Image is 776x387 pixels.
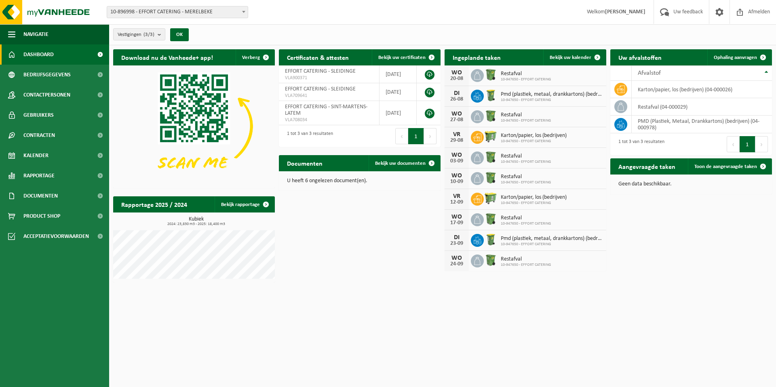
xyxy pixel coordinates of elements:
[638,70,661,76] span: Afvalstof
[449,179,465,185] div: 10-09
[501,194,567,201] span: Karton/papier, los (bedrijven)
[714,55,757,60] span: Ophaling aanvragen
[23,24,48,44] span: Navigatie
[449,138,465,143] div: 29-08
[113,49,221,65] h2: Download nu de Vanheede+ app!
[23,125,55,145] span: Contracten
[484,253,498,267] img: WB-0370-HPE-GN-51
[23,206,60,226] span: Product Shop
[484,109,498,123] img: WB-0370-HPE-GN-51
[501,160,551,164] span: 10-947650 - EFFORT CATERING
[449,158,465,164] div: 03-09
[449,152,465,158] div: WO
[632,116,772,133] td: PMD (Plastiek, Metaal, Drankkartons) (bedrijven) (04-000978)
[484,191,498,205] img: WB-0660-HPE-GN-51
[283,127,333,145] div: 1 tot 3 van 3 resultaten
[740,136,755,152] button: 1
[285,104,367,116] span: EFFORT CATERING - SINT-MARTENS-LATEM
[285,117,373,123] span: VLA708034
[501,242,602,247] span: 10-947650 - EFFORT CATERING
[449,220,465,226] div: 17-09
[501,139,567,144] span: 10-947650 - EFFORT CATERING
[501,236,602,242] span: Pmd (plastiek, metaal, drankkartons) (bedrijven)
[242,55,260,60] span: Verberg
[23,166,55,186] span: Rapportage
[501,263,551,267] span: 10-947650 - EFFORT CATERING
[143,32,154,37] count: (3/3)
[369,155,440,171] a: Bekijk uw documenten
[113,65,275,187] img: Download de VHEPlus App
[287,178,432,184] p: U heeft 6 ongelezen document(en).
[449,214,465,220] div: WO
[23,226,89,246] span: Acceptatievoorwaarden
[372,49,440,65] a: Bekijk uw certificaten
[236,49,274,65] button: Verberg
[279,49,357,65] h2: Certificaten & attesten
[117,222,275,226] span: 2024: 23,830 m3 - 2025: 18,400 m3
[118,29,154,41] span: Vestigingen
[755,136,768,152] button: Next
[501,118,551,123] span: 10-947650 - EFFORT CATERING
[445,49,509,65] h2: Ingeplande taken
[484,212,498,226] img: WB-0370-HPE-GN-51
[543,49,605,65] a: Bekijk uw kalender
[727,136,740,152] button: Previous
[378,55,426,60] span: Bekijk uw certificaten
[501,201,567,206] span: 10-947650 - EFFORT CATERING
[501,256,551,263] span: Restafval
[501,133,567,139] span: Karton/papier, los (bedrijven)
[23,85,70,105] span: Contactpersonen
[449,193,465,200] div: VR
[501,112,551,118] span: Restafval
[113,196,195,212] h2: Rapportage 2025 / 2024
[375,161,426,166] span: Bekijk uw documenten
[107,6,248,18] span: 10-896998 - EFFORT CATERING - MERELBEKE
[610,49,670,65] h2: Uw afvalstoffen
[632,98,772,116] td: restafval (04-000029)
[23,186,58,206] span: Documenten
[449,261,465,267] div: 24-09
[23,145,48,166] span: Kalender
[610,158,683,174] h2: Aangevraagde taken
[449,90,465,97] div: DI
[279,155,331,171] h2: Documenten
[215,196,274,212] a: Bekijk rapportage
[170,28,189,41] button: OK
[707,49,771,65] a: Ophaling aanvragen
[501,91,602,98] span: Pmd (plastiek, metaal, drankkartons) (bedrijven)
[23,65,71,85] span: Bedrijfsgegevens
[113,28,165,40] button: Vestigingen(3/3)
[501,98,602,103] span: 10-947650 - EFFORT CATERING
[449,241,465,246] div: 23-09
[449,76,465,82] div: 20-08
[605,9,645,15] strong: [PERSON_NAME]
[424,128,436,144] button: Next
[285,75,373,81] span: VLA900371
[449,69,465,76] div: WO
[694,164,757,169] span: Toon de aangevraagde taken
[501,215,551,221] span: Restafval
[285,68,356,74] span: EFFORT CATERING - SLEIDINGE
[614,135,664,153] div: 1 tot 3 van 3 resultaten
[484,68,498,82] img: WB-0370-HPE-GN-51
[449,117,465,123] div: 27-08
[449,131,465,138] div: VR
[484,130,498,143] img: WB-0660-HPE-GN-51
[484,233,498,246] img: WB-0240-HPE-GN-51
[285,93,373,99] span: VLA709641
[449,255,465,261] div: WO
[501,153,551,160] span: Restafval
[23,44,54,65] span: Dashboard
[501,77,551,82] span: 10-947650 - EFFORT CATERING
[501,180,551,185] span: 10-947650 - EFFORT CATERING
[449,172,465,179] div: WO
[117,217,275,226] h3: Kubiek
[449,97,465,102] div: 26-08
[618,181,764,187] p: Geen data beschikbaar.
[380,101,417,125] td: [DATE]
[23,105,54,125] span: Gebruikers
[632,81,772,98] td: karton/papier, los (bedrijven) (04-000026)
[688,158,771,175] a: Toon de aangevraagde taken
[395,128,408,144] button: Previous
